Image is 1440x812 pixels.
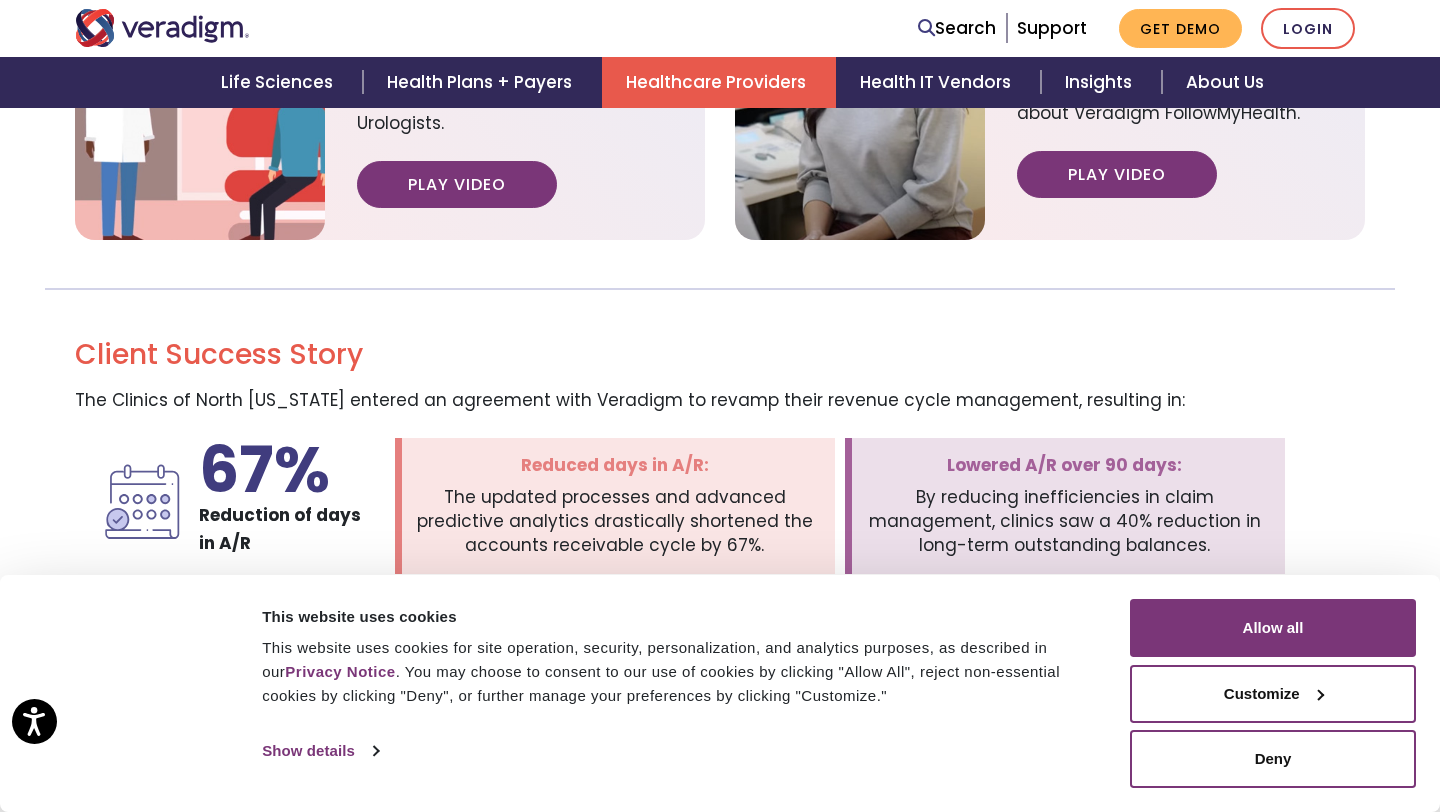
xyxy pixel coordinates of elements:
span: By reducing inefficiencies in claim management, clinics saw a 40% reduction in long-term outstand... [869,485,1261,557]
span: 67% [199,425,330,514]
a: Healthcare Providers [602,57,836,108]
iframe: Drift Chat Widget [1056,688,1416,788]
button: Allow all [1130,599,1416,657]
img: Veradigm logo [75,9,250,47]
a: Login [1261,8,1355,49]
a: Play Video [357,161,557,207]
img: icon-reduction-days-AR.svg [103,438,183,565]
a: Get Demo [1119,9,1242,48]
a: Support [1017,16,1087,40]
a: Health IT Vendors [836,57,1041,108]
a: Privacy Notice [285,663,395,680]
span: Reduced days in A/R: [411,454,819,478]
span: Watch our video to learn more about Veradigm FollowMyHealth. [1017,70,1333,152]
a: Life Sciences [197,57,363,108]
span: Reduction of days in A/R [199,503,361,554]
span: The updated processes and advanced predictive analytics drastically shortened the accounts receiv... [417,485,813,557]
a: Insights [1041,57,1162,108]
span: Lowered A/R over 90 days: [861,454,1269,478]
a: Play Video [1017,151,1217,197]
h2: Client Success Story [75,338,1365,372]
span: The Clinics of North [US_STATE] entered an agreement with Veradigm to revamp their revenue cycle ... [75,388,1185,412]
a: About Us [1162,57,1288,108]
button: Customize [1130,665,1416,723]
a: Health Plans + Payers [363,57,602,108]
a: Show details [262,736,378,766]
div: This website uses cookies [262,605,1107,629]
a: Search [918,15,996,42]
div: This website uses cookies for site operation, security, personalization, and analytics purposes, ... [262,636,1107,708]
